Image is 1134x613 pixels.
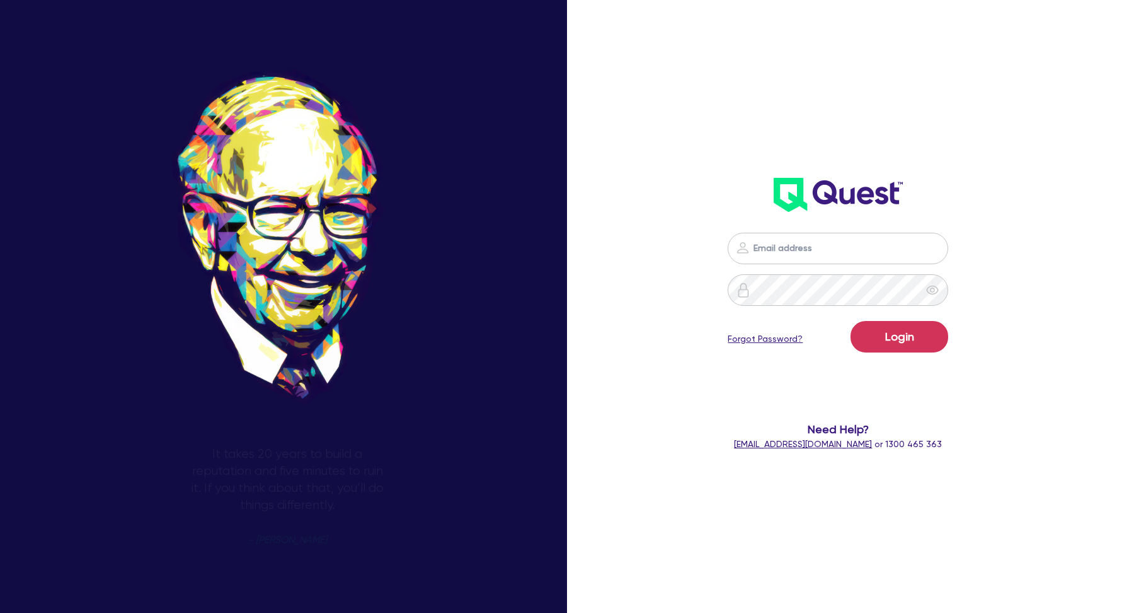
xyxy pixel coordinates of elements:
[774,178,903,212] img: wH2k97JdezQIQAAAABJRU5ErkJggg==
[728,233,948,264] input: Email address
[687,421,989,438] span: Need Help?
[926,284,939,296] span: eye
[736,283,751,298] img: icon-password
[735,240,750,255] img: icon-password
[734,439,872,449] a: [EMAIL_ADDRESS][DOMAIN_NAME]
[728,332,803,346] a: Forgot Password?
[248,535,327,545] span: - [PERSON_NAME]
[850,321,948,353] button: Login
[734,439,942,449] span: or 1300 465 363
